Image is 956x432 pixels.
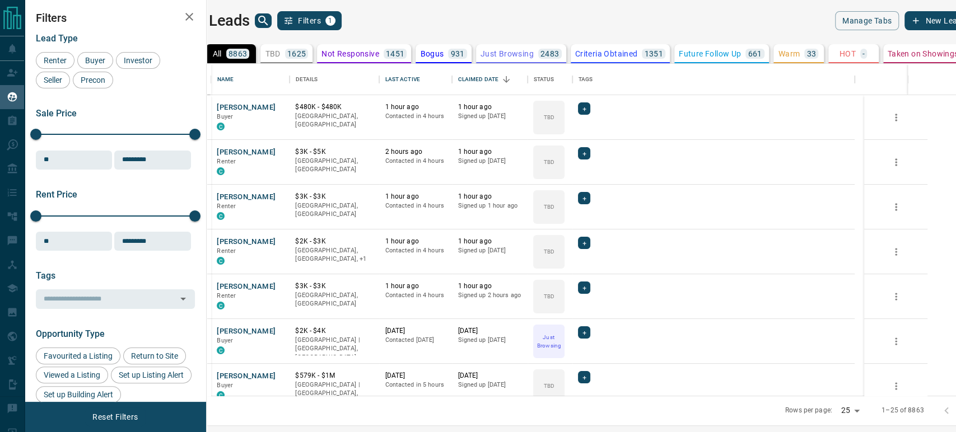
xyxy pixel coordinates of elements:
[295,281,374,291] p: $3K - $3K
[540,50,559,58] p: 2483
[36,367,108,383] div: Viewed a Listing
[458,102,522,112] p: 1 hour ago
[498,72,514,87] button: Sort
[36,386,121,403] div: Set up Building Alert
[217,371,276,382] button: [PERSON_NAME]
[888,109,904,126] button: more
[578,371,590,383] div: +
[385,102,446,112] p: 1 hour ago
[265,50,280,58] p: TBD
[213,50,222,58] p: All
[217,212,225,220] div: condos.ca
[295,102,374,112] p: $480K - $480K
[255,13,272,28] button: search button
[385,326,446,336] p: [DATE]
[582,103,586,114] span: +
[228,50,248,58] p: 8863
[458,147,522,157] p: 1 hour ago
[295,246,374,264] p: Toronto
[582,237,586,248] span: +
[217,158,236,165] span: Renter
[36,108,77,119] span: Sale Price
[40,370,104,379] span: Viewed a Listing
[458,336,522,345] p: Signed up [DATE]
[840,50,856,58] p: HOT
[287,50,306,58] p: 1625
[528,64,572,95] div: Status
[578,192,590,204] div: +
[837,402,864,419] div: 25
[77,52,113,69] div: Buyer
[582,192,586,204] span: +
[578,326,590,339] div: +
[127,351,182,360] span: Return to Site
[385,201,446,210] p: Contacted in 4 hours
[534,333,563,350] p: Just Browsing
[73,72,113,88] div: Precon
[578,147,590,159] div: +
[115,370,188,379] span: Set up Listing Alert
[40,351,116,360] span: Favourited a Listing
[544,113,554,121] p: TBD
[217,257,225,265] div: condos.ca
[217,167,225,175] div: condos.ca
[748,50,762,58] p: 661
[295,201,374,219] p: [GEOGRAPHIC_DATA], [GEOGRAPHIC_DATA]
[295,291,374,308] p: [GEOGRAPHIC_DATA], [GEOGRAPHIC_DATA]
[544,203,554,211] p: TBD
[385,381,446,389] p: Contacted in 5 hours
[385,336,446,345] p: Contacted [DATE]
[578,281,590,294] div: +
[888,378,904,395] button: more
[217,203,236,210] span: Renter
[575,50,638,58] p: Criteria Obtained
[578,102,590,115] div: +
[778,50,800,58] p: Warm
[644,50,663,58] p: 1351
[217,281,276,292] button: [PERSON_NAME]
[120,56,156,65] span: Investor
[458,237,522,246] p: 1 hour ago
[458,64,498,95] div: Claimed Date
[458,246,522,255] p: Signed up [DATE]
[578,237,590,249] div: +
[217,123,225,130] div: condos.ca
[385,371,446,381] p: [DATE]
[295,147,374,157] p: $3K - $5K
[458,381,522,389] p: Signed up [DATE]
[217,64,234,95] div: Name
[544,382,554,390] p: TBD
[36,270,55,281] span: Tags
[385,237,446,246] p: 1 hour ago
[217,337,233,344] span: Buyer
[295,112,374,129] p: [GEOGRAPHIC_DATA], [GEOGRAPHIC_DATA]
[217,391,225,399] div: condos.ca
[217,326,276,337] button: [PERSON_NAME]
[481,50,534,58] p: Just Browsing
[533,64,554,95] div: Status
[36,348,120,364] div: Favourited a Listing
[572,64,855,95] div: Tags
[217,102,276,113] button: [PERSON_NAME]
[327,17,334,25] span: 1
[36,33,78,44] span: Lead Type
[458,201,522,210] p: Signed up 1 hour ago
[321,50,379,58] p: Not Responsive
[458,112,522,121] p: Signed up [DATE]
[582,327,586,338] span: +
[385,246,446,255] p: Contacted in 4 hours
[582,372,586,383] span: +
[36,11,195,25] h2: Filters
[36,328,105,339] span: Opportunity Type
[578,64,593,95] div: Tags
[295,381,374,407] p: [GEOGRAPHIC_DATA] | [GEOGRAPHIC_DATA], [GEOGRAPHIC_DATA]
[385,157,446,166] p: Contacted in 4 hours
[458,281,522,291] p: 1 hour ago
[217,346,225,354] div: condos.ca
[835,11,899,30] button: Manage Tabs
[295,237,374,246] p: $2K - $3K
[385,64,419,95] div: Last Active
[888,154,904,171] button: more
[295,371,374,381] p: $579K - $1M
[217,302,225,309] div: condos.ca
